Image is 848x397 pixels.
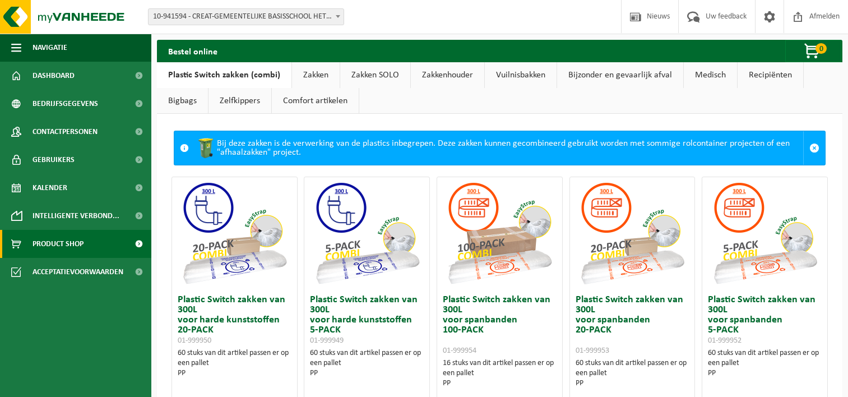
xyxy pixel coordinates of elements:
a: Zakken SOLO [340,62,410,88]
a: Zelfkippers [208,88,271,114]
span: 10-941594 - CREAT-GEMEENTELIJKE BASISSCHOOL HET PARK - MELLE [149,9,344,25]
span: 01-999953 [576,347,609,355]
h3: Plastic Switch zakken van 300L voor harde kunststoffen 5-PACK [310,295,424,345]
h2: Bestel online [157,40,229,62]
a: Bigbags [157,88,208,114]
img: WB-0240-HPE-GN-50.png [194,137,217,159]
a: Zakken [292,62,340,88]
div: 60 stuks van dit artikel passen er op een pallet [178,348,291,378]
div: PP [443,378,557,389]
span: 0 [815,43,827,54]
img: 01-999949 [311,177,423,289]
h3: Plastic Switch zakken van 300L voor spanbanden 20-PACK [576,295,689,356]
div: PP [178,368,291,378]
a: Plastic Switch zakken (combi) [157,62,291,88]
span: Bedrijfsgegevens [33,90,98,118]
span: Dashboard [33,62,75,90]
span: 01-999950 [178,336,211,345]
span: 10-941594 - CREAT-GEMEENTELIJKE BASISSCHOOL HET PARK - MELLE [148,8,344,25]
img: 01-999950 [178,177,290,289]
h3: Plastic Switch zakken van 300L voor spanbanden 5-PACK [708,295,822,345]
span: Intelligente verbond... [33,202,119,230]
span: Gebruikers [33,146,75,174]
div: 16 stuks van dit artikel passen er op een pallet [443,358,557,389]
div: PP [708,368,822,378]
a: Bijzonder en gevaarlijk afval [557,62,683,88]
span: Acceptatievoorwaarden [33,258,123,286]
div: PP [576,378,689,389]
span: Product Shop [33,230,84,258]
a: Medisch [684,62,737,88]
div: Bij deze zakken is de verwerking van de plastics inbegrepen. Deze zakken kunnen gecombineerd gebr... [194,131,803,165]
a: Recipiënten [738,62,803,88]
span: 01-999954 [443,347,476,355]
a: Sluit melding [803,131,825,165]
a: Zakkenhouder [411,62,484,88]
button: 0 [785,40,841,62]
a: Comfort artikelen [272,88,359,114]
div: 60 stuks van dit artikel passen er op een pallet [310,348,424,378]
img: 01-999954 [443,177,555,289]
h3: Plastic Switch zakken van 300L voor spanbanden 100-PACK [443,295,557,356]
img: 01-999953 [576,177,688,289]
a: Vuilnisbakken [485,62,557,88]
span: Contactpersonen [33,118,98,146]
span: Navigatie [33,34,67,62]
span: Kalender [33,174,67,202]
span: 01-999949 [310,336,344,345]
div: 60 stuks van dit artikel passen er op een pallet [576,358,689,389]
img: 01-999952 [709,177,821,289]
div: 60 stuks van dit artikel passen er op een pallet [708,348,822,378]
h3: Plastic Switch zakken van 300L voor harde kunststoffen 20-PACK [178,295,291,345]
span: 01-999952 [708,336,742,345]
div: PP [310,368,424,378]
